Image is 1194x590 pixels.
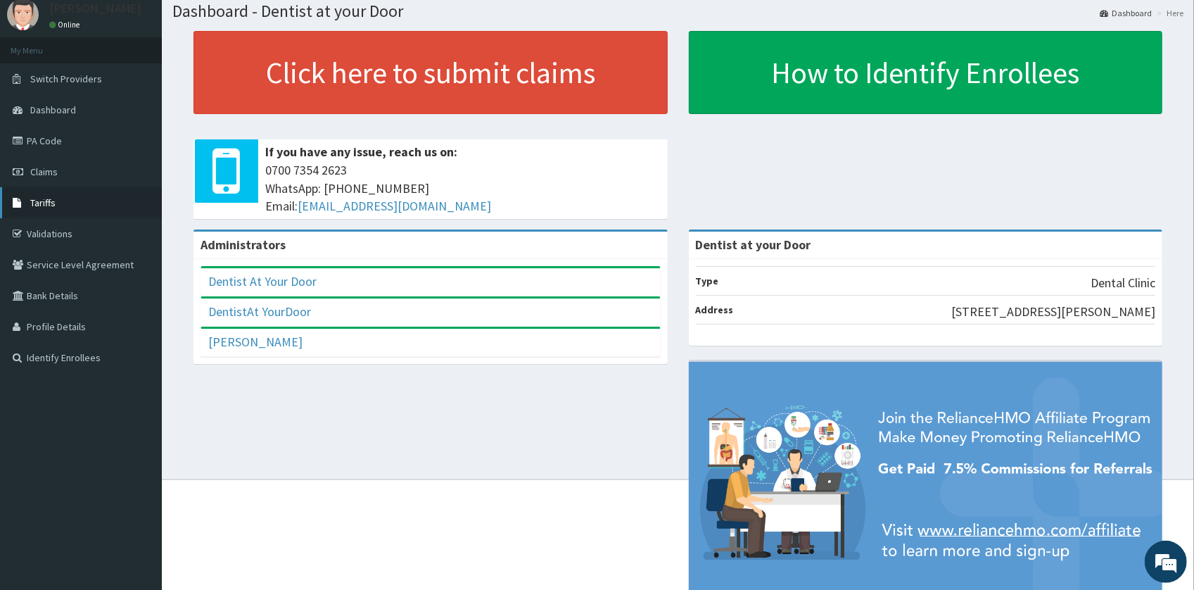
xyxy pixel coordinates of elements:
[1091,274,1155,292] p: Dental Clinic
[30,73,102,85] span: Switch Providers
[265,144,457,160] b: If you have any issue, reach us on:
[951,303,1155,321] p: [STREET_ADDRESS][PERSON_NAME]
[696,303,734,316] b: Address
[696,275,719,287] b: Type
[265,161,661,215] span: 0700 7354 2623 WhatsApp: [PHONE_NUMBER] Email:
[208,273,317,289] a: Dentist At Your Door
[26,70,57,106] img: d_794563401_company_1708531726252_794563401
[30,196,56,209] span: Tariffs
[49,2,141,15] p: [PERSON_NAME]
[49,20,83,30] a: Online
[30,103,76,116] span: Dashboard
[208,303,311,320] a: DentistAt YourDoor
[73,79,236,97] div: Chat with us now
[201,237,286,253] b: Administrators
[193,31,668,114] a: Click here to submit claims
[208,334,303,350] a: [PERSON_NAME]
[298,198,491,214] a: [EMAIL_ADDRESS][DOMAIN_NAME]
[1153,7,1183,19] li: Here
[82,177,194,320] span: We're online!
[696,237,811,253] strong: Dentist at your Door
[1100,7,1152,19] a: Dashboard
[172,2,1183,20] h1: Dashboard - Dentist at your Door
[231,7,265,41] div: Minimize live chat window
[689,31,1163,114] a: How to Identify Enrollees
[30,165,58,178] span: Claims
[7,384,268,434] textarea: Type your message and hit 'Enter'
